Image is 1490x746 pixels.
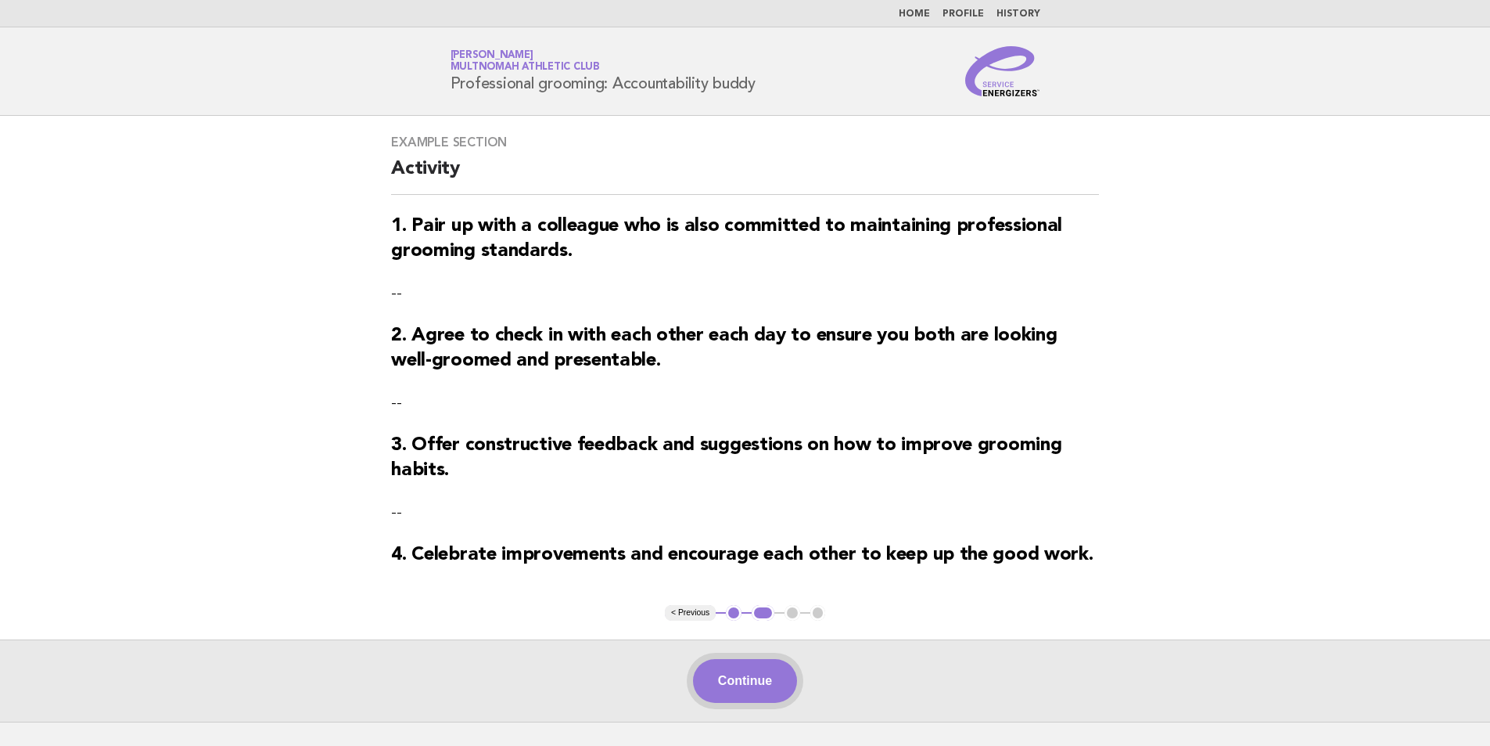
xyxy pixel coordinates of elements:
[665,605,716,621] button: < Previous
[391,392,1099,414] p: --
[391,546,1093,564] strong: 4. Celebrate improvements and encourage each other to keep up the good work.
[965,46,1040,96] img: Service Energizers
[996,9,1040,19] a: History
[391,326,1057,370] strong: 2. Agree to check in with each other each day to ensure you both are looking well-groomed and pre...
[693,659,797,703] button: Continue
[391,283,1099,305] p: --
[451,50,600,72] a: [PERSON_NAME]Multnomah Athletic Club
[391,157,1099,195] h2: Activity
[942,9,984,19] a: Profile
[451,63,600,73] span: Multnomah Athletic Club
[752,605,774,621] button: 2
[726,605,741,621] button: 1
[391,217,1062,261] strong: 1. Pair up with a colleague who is also committed to maintaining professional grooming standards.
[451,51,756,92] h1: Professional grooming: Accountability buddy
[391,135,1099,150] h3: Example Section
[391,502,1099,524] p: --
[899,9,930,19] a: Home
[391,436,1061,480] strong: 3. Offer constructive feedback and suggestions on how to improve grooming habits.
